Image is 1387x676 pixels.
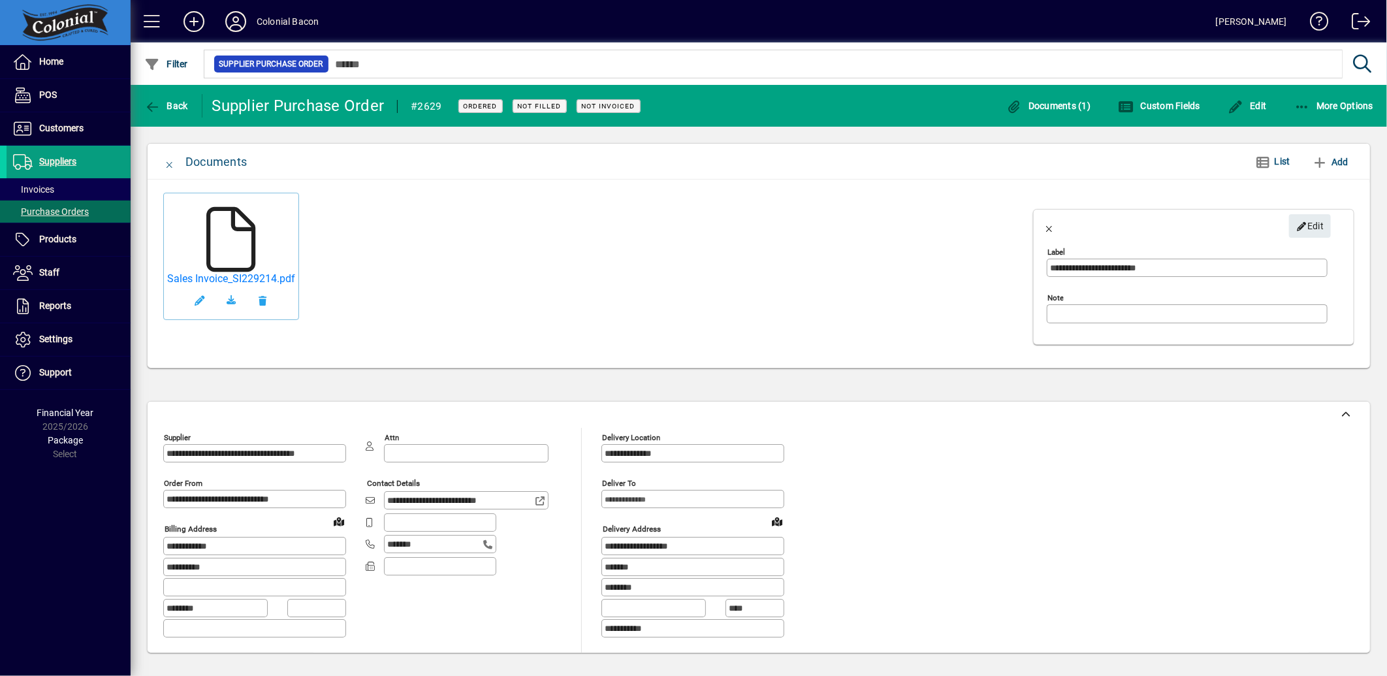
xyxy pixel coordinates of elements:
[1300,3,1329,45] a: Knowledge Base
[39,334,72,344] span: Settings
[13,184,54,195] span: Invoices
[1245,150,1301,174] button: List
[602,433,660,442] mat-label: Delivery Location
[582,102,635,110] span: Not Invoiced
[1313,152,1348,172] span: Add
[167,272,295,285] a: Sales Invoice_SI229214.pdf
[1047,248,1065,257] mat-label: Label
[1307,150,1354,174] button: Add
[215,10,257,33] button: Profile
[39,234,76,244] span: Products
[48,435,83,445] span: Package
[131,94,202,118] app-page-header-button: Back
[7,357,131,389] a: Support
[13,206,89,217] span: Purchase Orders
[39,267,59,278] span: Staff
[7,79,131,112] a: POS
[37,408,94,418] span: Financial Year
[385,433,399,442] mat-label: Attn
[144,59,188,69] span: Filter
[39,89,57,100] span: POS
[39,56,63,67] span: Home
[164,433,191,442] mat-label: Supplier
[1275,156,1290,167] span: List
[1228,101,1267,111] span: Edit
[144,101,188,111] span: Back
[39,300,71,311] span: Reports
[173,10,215,33] button: Add
[1294,101,1374,111] span: More Options
[7,112,131,145] a: Customers
[464,102,498,110] span: Ordered
[1006,101,1091,111] span: Documents (1)
[767,511,788,532] a: View on map
[219,57,323,71] span: Supplier Purchase Order
[518,102,562,110] span: Not Filled
[7,257,131,289] a: Staff
[1047,293,1064,302] mat-label: Note
[7,46,131,78] a: Home
[602,479,636,488] mat-label: Deliver To
[185,152,247,172] div: Documents
[257,11,319,32] div: Colonial Bacon
[1034,210,1065,242] button: Close
[1003,94,1094,118] button: Documents (1)
[328,511,349,532] a: View on map
[1224,94,1270,118] button: Edit
[1291,94,1377,118] button: More Options
[39,367,72,378] span: Support
[1115,94,1204,118] button: Custom Fields
[411,96,441,117] div: #2629
[184,285,215,316] button: Edit
[7,290,131,323] a: Reports
[1296,216,1324,237] span: Edit
[215,285,247,316] a: Download
[154,146,185,178] button: Close
[7,201,131,223] a: Purchase Orders
[164,479,202,488] mat-label: Order from
[39,156,76,167] span: Suppliers
[1342,3,1371,45] a: Logout
[1289,214,1331,238] button: Edit
[7,223,131,256] a: Products
[39,123,84,133] span: Customers
[1118,101,1200,111] span: Custom Fields
[7,323,131,356] a: Settings
[141,52,191,76] button: Filter
[247,285,278,316] button: Remove
[212,95,385,116] div: Supplier Purchase Order
[7,178,131,201] a: Invoices
[141,94,191,118] button: Back
[1216,11,1287,32] div: [PERSON_NAME]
